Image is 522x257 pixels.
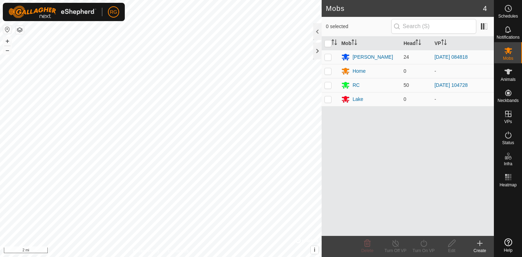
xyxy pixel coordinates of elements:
[352,40,357,46] p-sorticon: Activate to sort
[353,53,393,61] div: [PERSON_NAME]
[168,248,188,254] a: Contact Us
[331,40,337,46] p-sorticon: Activate to sort
[314,247,315,253] span: i
[497,98,518,103] span: Neckbands
[504,162,512,166] span: Infra
[353,96,363,103] div: Lake
[404,54,409,60] span: 24
[15,26,24,34] button: Map Layers
[504,248,513,252] span: Help
[353,68,366,75] div: Home
[361,248,374,253] span: Delete
[501,77,516,82] span: Animals
[434,82,468,88] a: [DATE] 104728
[404,82,409,88] span: 50
[502,141,514,145] span: Status
[353,82,360,89] div: RC
[415,40,421,46] p-sorticon: Activate to sort
[441,40,447,46] p-sorticon: Activate to sort
[432,64,494,78] td: -
[497,35,520,39] span: Notifications
[404,96,406,102] span: 0
[3,25,12,34] button: Reset Map
[432,92,494,106] td: -
[326,23,391,30] span: 0 selected
[503,56,513,60] span: Mobs
[311,246,318,254] button: i
[133,248,159,254] a: Privacy Policy
[401,37,432,50] th: Head
[483,3,487,14] span: 4
[404,68,406,74] span: 0
[339,37,401,50] th: Mob
[498,14,518,18] span: Schedules
[500,183,517,187] span: Heatmap
[504,120,512,124] span: VPs
[3,37,12,45] button: +
[3,46,12,54] button: –
[110,8,117,16] span: RG
[381,248,410,254] div: Turn Off VP
[434,54,468,60] a: [DATE] 084818
[391,19,476,34] input: Search (S)
[438,248,466,254] div: Edit
[466,248,494,254] div: Create
[410,248,438,254] div: Turn On VP
[8,6,96,18] img: Gallagher Logo
[326,4,483,13] h2: Mobs
[494,236,522,255] a: Help
[432,37,494,50] th: VP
